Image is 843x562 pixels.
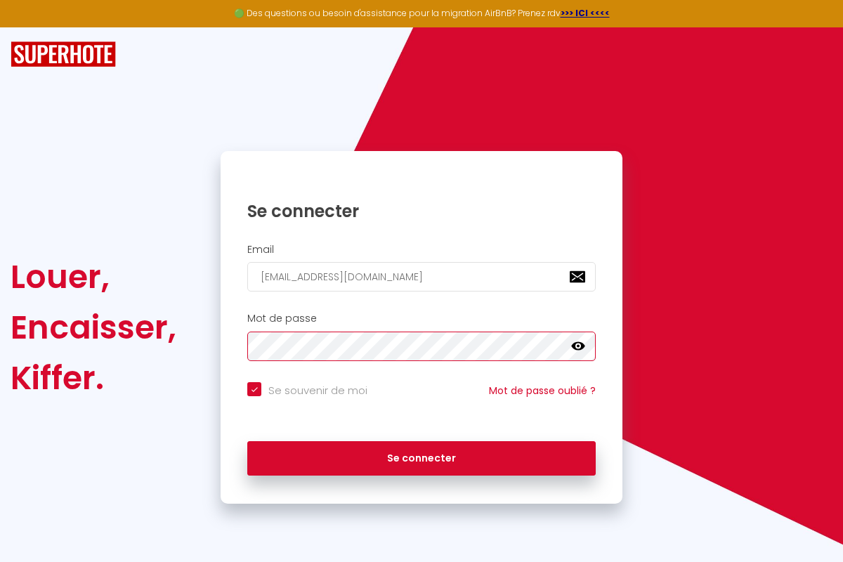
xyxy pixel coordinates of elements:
[11,302,176,353] div: Encaisser,
[489,384,596,398] a: Mot de passe oublié ?
[247,313,596,325] h2: Mot de passe
[11,353,176,403] div: Kiffer.
[247,200,596,222] h1: Se connecter
[11,251,176,302] div: Louer,
[561,7,610,19] a: >>> ICI <<<<
[247,262,596,292] input: Ton Email
[247,441,596,476] button: Se connecter
[247,244,596,256] h2: Email
[11,41,116,67] img: SuperHote logo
